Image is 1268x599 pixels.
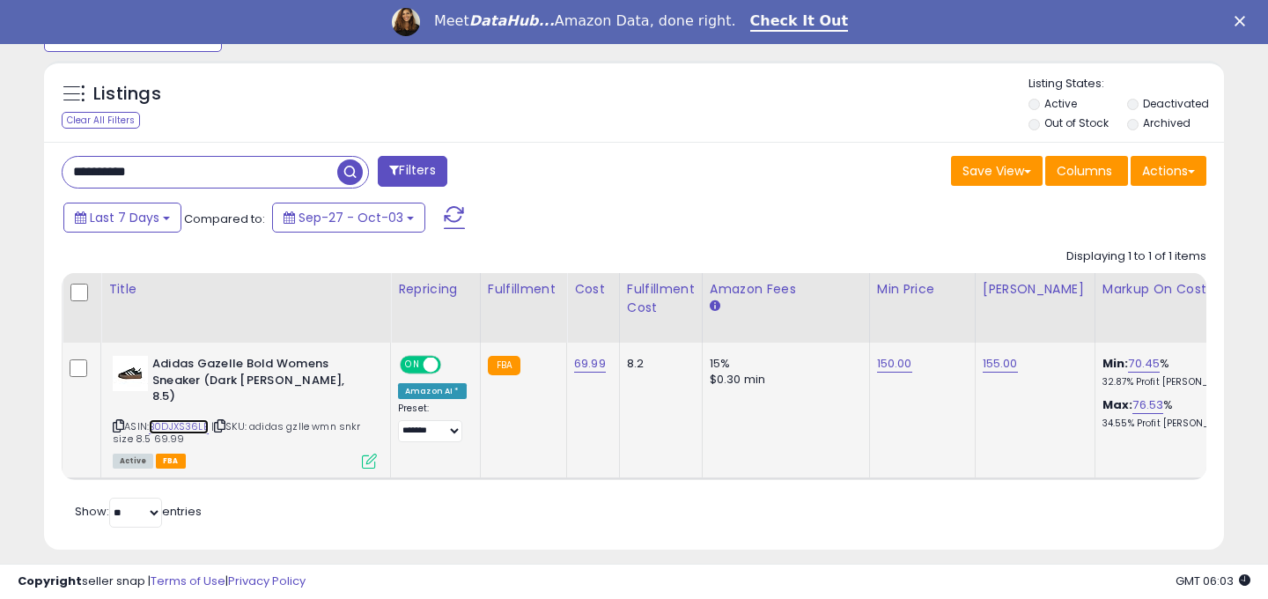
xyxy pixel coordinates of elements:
div: Amazon Fees [710,280,862,299]
button: Actions [1131,156,1206,186]
span: OFF [439,358,467,373]
div: ASIN: [113,356,377,467]
span: Compared to: [184,211,265,227]
span: Sep-27 - Oct-03 [299,209,403,226]
div: seller snap | | [18,573,306,590]
div: % [1102,397,1249,430]
small: FBA [488,356,520,375]
span: Columns [1057,162,1112,180]
b: Max: [1102,396,1133,413]
button: Last 7 Days [63,203,181,233]
a: B0DJXS36LB [149,419,209,434]
div: Min Price [877,280,968,299]
span: Last 7 Days [90,209,159,226]
a: 70.45 [1128,355,1160,373]
i: DataHub... [469,12,555,29]
span: | SKU: adidas gzlle wmn snkr size 8.5 69.99 [113,419,361,446]
p: 32.87% Profit [PERSON_NAME] [1102,376,1249,388]
a: Check It Out [750,12,849,32]
div: $0.30 min [710,372,856,388]
a: Privacy Policy [228,573,306,589]
span: FBA [156,454,186,469]
a: Terms of Use [151,573,225,589]
span: All listings currently available for purchase on Amazon [113,454,153,469]
div: % [1102,356,1249,388]
div: Displaying 1 to 1 of 1 items [1066,248,1206,265]
button: Save View [951,156,1043,186]
a: 150.00 [877,355,912,373]
div: [PERSON_NAME] [983,280,1087,299]
span: ON [402,358,424,373]
h5: Listings [93,82,161,107]
label: Active [1044,96,1077,111]
strong: Copyright [18,573,82,589]
div: Fulfillment [488,280,559,299]
span: 2025-10-11 06:03 GMT [1176,573,1250,589]
img: Profile image for Georgie [392,8,420,36]
p: 34.55% Profit [PERSON_NAME] [1102,418,1249,430]
p: Listing States: [1028,76,1225,92]
div: Amazon AI * [398,383,467,399]
b: Min: [1102,355,1129,372]
label: Archived [1143,115,1191,130]
a: 69.99 [574,355,606,373]
div: Preset: [398,403,467,442]
div: Fulfillment Cost [627,280,695,317]
div: Markup on Cost [1102,280,1255,299]
div: 15% [710,356,856,372]
label: Deactivated [1143,96,1209,111]
div: Meet Amazon Data, done right. [434,12,736,30]
button: Filters [378,156,446,187]
a: 76.53 [1132,396,1163,414]
a: 155.00 [983,355,1018,373]
div: Title [108,280,383,299]
div: Close [1235,16,1252,26]
span: Show: entries [75,503,202,520]
button: Columns [1045,156,1128,186]
th: The percentage added to the cost of goods (COGS) that forms the calculator for Min & Max prices. [1095,273,1262,343]
button: Sep-27 - Oct-03 [272,203,425,233]
div: Repricing [398,280,473,299]
div: Cost [574,280,612,299]
div: Clear All Filters [62,112,140,129]
label: Out of Stock [1044,115,1109,130]
img: 31BK9ql8zWL._SL40_.jpg [113,356,148,391]
div: 8.2 [627,356,689,372]
small: Amazon Fees. [710,299,720,314]
b: Adidas Gazelle Bold Womens Sneaker (Dark [PERSON_NAME], 8.5) [152,356,366,410]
